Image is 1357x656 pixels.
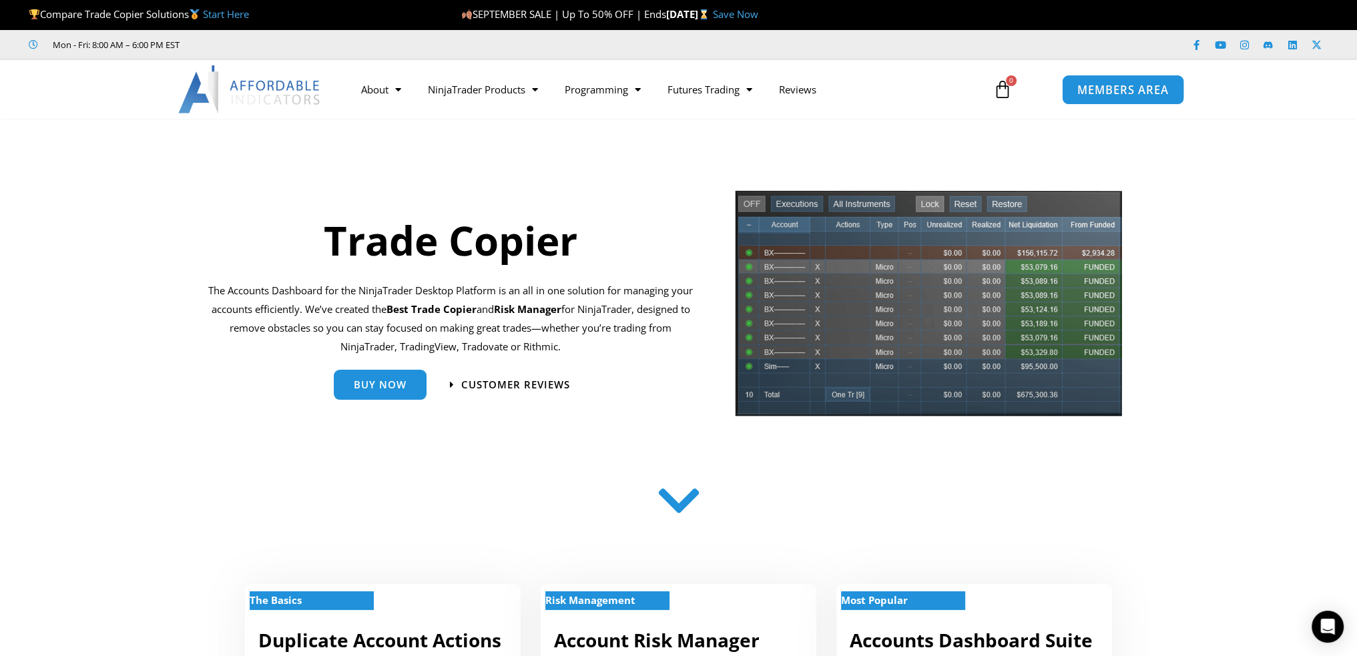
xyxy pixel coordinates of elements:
strong: Risk Management [545,593,635,607]
img: LogoAI | Affordable Indicators – NinjaTrader [178,65,322,113]
a: Programming [551,74,654,105]
span: 0 [1006,75,1017,86]
span: SEPTEMBER SALE | Up To 50% OFF | Ends [461,7,666,21]
nav: Menu [348,74,978,105]
a: 0 [973,70,1032,109]
p: The Accounts Dashboard for the NinjaTrader Desktop Platform is an all in one solution for managin... [208,282,694,356]
h1: Trade Copier [208,212,694,268]
strong: [DATE] [666,7,712,21]
span: Compare Trade Copier Solutions [29,7,249,21]
a: Buy Now [334,370,427,400]
a: About [348,74,415,105]
span: Mon - Fri: 8:00 AM – 6:00 PM EST [49,37,180,53]
span: Buy Now [354,380,406,390]
a: Customer Reviews [450,380,570,390]
img: tradecopier | Affordable Indicators – NinjaTrader [734,189,1123,427]
a: Reviews [766,74,830,105]
img: 🥇 [190,9,200,19]
a: Start Here [203,7,249,21]
a: Duplicate Account Actions [258,627,501,653]
a: Save Now [712,7,758,21]
div: Open Intercom Messenger [1312,611,1344,643]
iframe: Customer reviews powered by Trustpilot [198,38,398,51]
img: ⌛ [699,9,709,19]
span: Customer Reviews [461,380,570,390]
a: NinjaTrader Products [415,74,551,105]
strong: Risk Manager [494,302,561,316]
strong: Most Popular [841,593,908,607]
b: Best Trade Copier [386,302,477,316]
strong: The Basics [250,593,302,607]
span: MEMBERS AREA [1077,84,1169,95]
a: MEMBERS AREA [1062,74,1184,104]
a: Futures Trading [654,74,766,105]
img: 🏆 [29,9,39,19]
a: Account Risk Manager [554,627,760,653]
a: Accounts Dashboard Suite [850,627,1093,653]
img: 🍂 [462,9,472,19]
